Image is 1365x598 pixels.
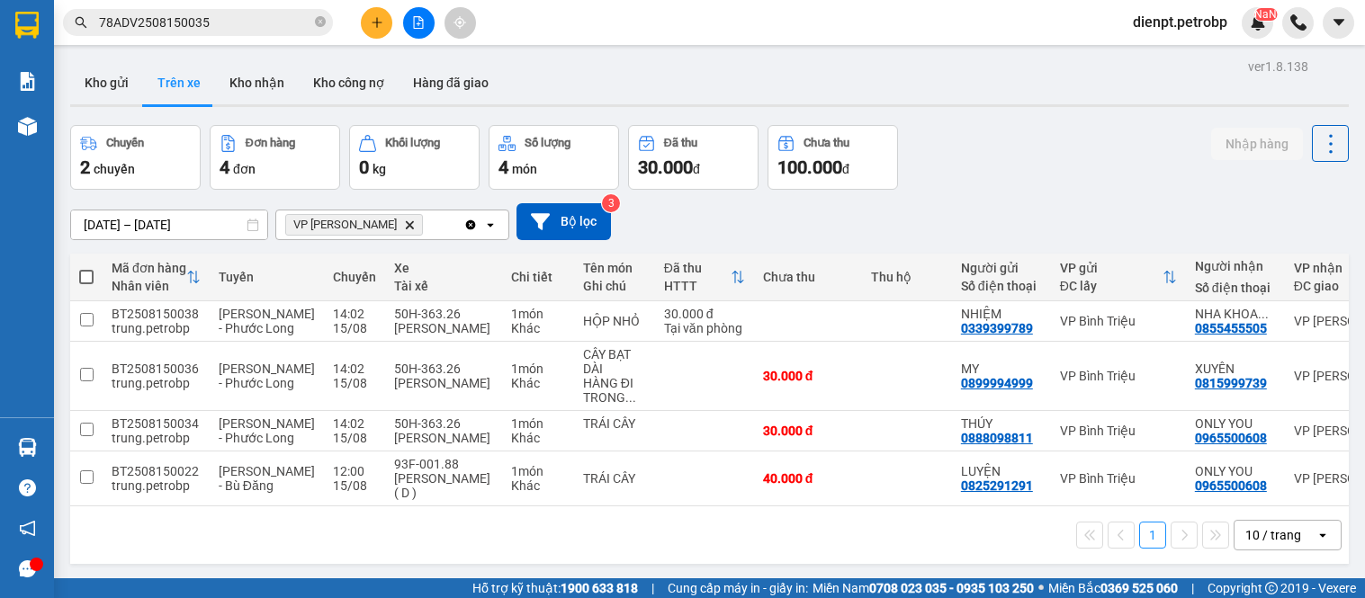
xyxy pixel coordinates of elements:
[1258,307,1269,321] span: ...
[112,279,186,293] div: Nhân viên
[299,61,399,104] button: Kho công nợ
[1254,8,1277,21] sup: NaN
[511,307,565,321] div: 1 món
[18,117,37,136] img: warehouse-icon
[394,431,493,445] div: [PERSON_NAME]
[638,156,693,178] span: 30.000
[763,270,853,284] div: Chưa thu
[961,321,1033,335] div: 0339399789
[1195,464,1276,478] div: ONLY YOU
[404,219,415,230] svg: Delete
[511,361,565,376] div: 1 món
[333,464,376,478] div: 12:00
[19,560,36,577] span: message
[511,464,565,478] div: 1 món
[1118,11,1242,33] span: dienpt.petrobp
[463,218,478,232] svg: Clear all
[1100,581,1178,595] strong: 0369 525 060
[1245,526,1301,544] div: 10 / trang
[18,438,37,457] img: warehouse-icon
[561,581,638,595] strong: 1900 633 818
[664,321,745,335] div: Tại văn phòng
[961,478,1033,493] div: 0825291291
[664,137,697,149] div: Đã thu
[1323,7,1354,39] button: caret-down
[1060,424,1177,438] div: VP Bình Triệu
[80,156,90,178] span: 2
[394,471,493,500] div: [PERSON_NAME] ( D )
[1316,528,1330,542] svg: open
[961,431,1033,445] div: 0888098811
[961,307,1042,321] div: NHIỆM
[1191,578,1194,598] span: |
[525,137,570,149] div: Số lượng
[333,431,376,445] div: 15/08
[511,478,565,493] div: Khác
[583,376,646,405] div: HÀNG ĐI TRONG NGÀY
[1195,361,1276,376] div: XUYÊN
[15,12,39,39] img: logo-vxr
[233,162,256,176] span: đơn
[511,321,565,335] div: Khác
[961,361,1042,376] div: MY
[333,307,376,321] div: 14:02
[112,478,201,493] div: trung.petrobp
[18,72,37,91] img: solution-icon
[99,13,311,32] input: Tìm tên, số ĐT hoặc mã đơn
[763,424,853,438] div: 30.000 đ
[1265,582,1278,594] span: copyright
[220,156,229,178] span: 4
[511,270,565,284] div: Chi tiết
[215,61,299,104] button: Kho nhận
[333,478,376,493] div: 15/08
[445,7,476,39] button: aim
[143,61,215,104] button: Trên xe
[19,520,36,537] span: notification
[583,261,646,275] div: Tên món
[1060,261,1163,275] div: VP gửi
[1211,128,1303,160] button: Nhập hàng
[813,578,1034,598] span: Miền Nam
[315,14,326,31] span: close-circle
[498,156,508,178] span: 4
[75,16,87,29] span: search
[293,218,397,232] span: VP Minh Hưng
[1195,416,1276,431] div: ONLY YOU
[961,416,1042,431] div: THÚY
[112,416,201,431] div: BT2508150034
[333,361,376,376] div: 14:02
[103,254,210,301] th: Toggle SortBy
[511,416,565,431] div: 1 món
[219,307,315,335] span: [PERSON_NAME] - Phước Long
[1290,14,1307,31] img: phone-icon
[1331,14,1347,31] span: caret-down
[112,464,201,478] div: BT2508150022
[961,279,1042,293] div: Số điện thoại
[361,7,392,39] button: plus
[1195,478,1267,493] div: 0965500608
[628,125,759,190] button: Đã thu30.000đ
[961,376,1033,390] div: 0899994999
[777,156,842,178] span: 100.000
[472,578,638,598] span: Hỗ trợ kỹ thuật:
[373,162,386,176] span: kg
[394,279,493,293] div: Tài xế
[583,279,646,293] div: Ghi chú
[112,261,186,275] div: Mã đơn hàng
[961,261,1042,275] div: Người gửi
[1060,471,1177,486] div: VP Bình Triệu
[664,279,731,293] div: HTTT
[394,307,493,321] div: 50H-363.26
[333,416,376,431] div: 14:02
[483,218,498,232] svg: open
[394,261,493,275] div: Xe
[625,390,636,405] span: ...
[219,464,315,493] span: [PERSON_NAME] - Bù Đăng
[768,125,898,190] button: Chưa thu100.000đ
[71,210,267,239] input: Select a date range.
[655,254,754,301] th: Toggle SortBy
[112,376,201,390] div: trung.petrobp
[112,431,201,445] div: trung.petrobp
[664,307,745,321] div: 30.000 đ
[385,137,440,149] div: Khối lượng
